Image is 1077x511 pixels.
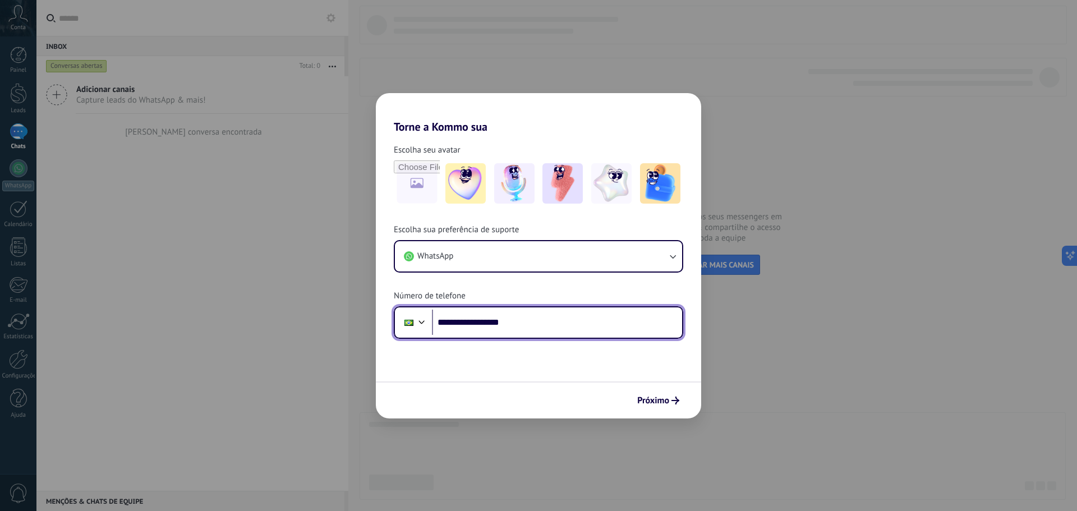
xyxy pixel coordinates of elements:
[395,241,682,271] button: WhatsApp
[591,163,632,204] img: -4.jpeg
[494,163,535,204] img: -2.jpeg
[417,251,453,262] span: WhatsApp
[394,291,466,302] span: Número de telefone
[445,163,486,204] img: -1.jpeg
[640,163,680,204] img: -5.jpeg
[394,224,519,236] span: Escolha sua preferência de suporte
[394,145,461,156] span: Escolha seu avatar
[542,163,583,204] img: -3.jpeg
[637,397,669,404] span: Próximo
[398,311,420,334] div: Brazil: + 55
[376,93,701,133] h2: Torne a Kommo sua
[632,391,684,410] button: Próximo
